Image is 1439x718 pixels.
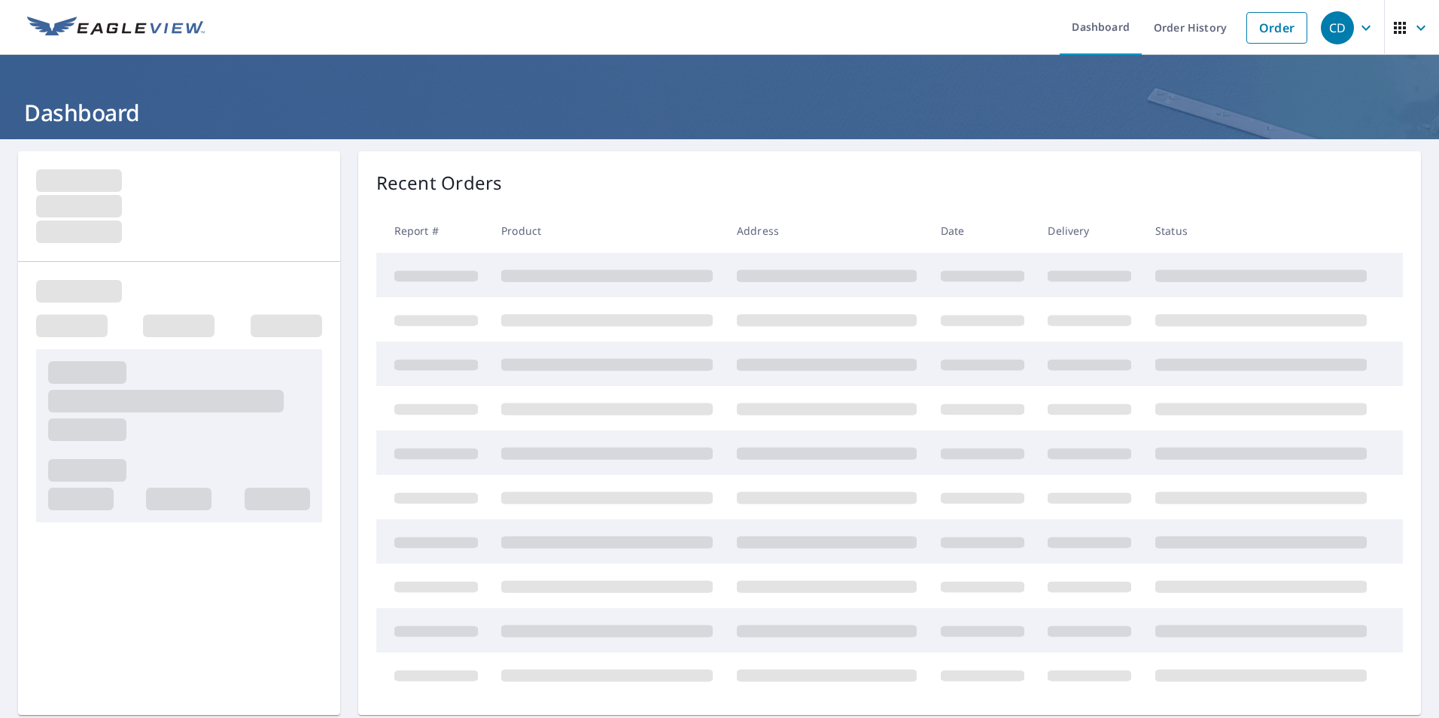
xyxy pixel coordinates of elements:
th: Report # [376,208,490,253]
th: Date [929,208,1036,253]
th: Product [489,208,725,253]
h1: Dashboard [18,97,1421,128]
th: Status [1143,208,1379,253]
th: Address [725,208,929,253]
th: Delivery [1036,208,1143,253]
div: CD [1321,11,1354,44]
img: EV Logo [27,17,205,39]
a: Order [1246,12,1307,44]
p: Recent Orders [376,169,503,196]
